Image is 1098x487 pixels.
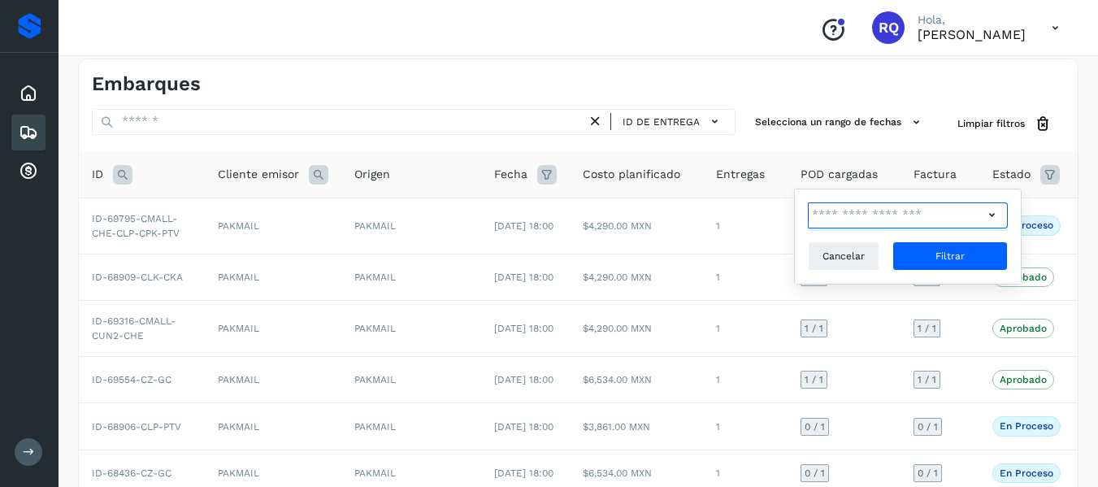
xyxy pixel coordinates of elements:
[354,323,396,334] span: PAKMAIL
[205,403,341,450] td: PAKMAIL
[354,220,396,232] span: PAKMAIL
[205,301,341,357] td: PAKMAIL
[805,422,825,432] span: 0 / 1
[354,467,396,479] span: PAKMAIL
[92,315,176,341] span: ID-69316-CMALL-CUN2-CHE
[92,374,171,385] span: ID-69554-CZ-GC
[618,110,728,133] button: ID de entrega
[1000,323,1047,334] p: Aprobado
[805,468,825,478] span: 0 / 1
[354,421,396,433] span: PAKMAIL
[92,421,181,433] span: ID-68906-CLP-PTV
[205,357,341,403] td: PAKMAIL
[918,468,938,478] span: 0 / 1
[716,166,765,183] span: Entregas
[1000,272,1047,283] p: Aprobado
[570,301,703,357] td: $4,290.00 MXN
[205,254,341,300] td: PAKMAIL
[703,403,788,450] td: 1
[992,166,1031,183] span: Estado
[1000,420,1053,432] p: En proceso
[92,72,201,96] h4: Embarques
[918,324,936,333] span: 1 / 1
[205,198,341,254] td: PAKMAIL
[494,467,553,479] span: [DATE] 18:00
[583,166,680,183] span: Costo planificado
[92,467,171,479] span: ID-68436-CZ-GC
[354,166,390,183] span: Origen
[570,357,703,403] td: $6,534.00 MXN
[703,254,788,300] td: 1
[218,166,299,183] span: Cliente emisor
[92,166,103,183] span: ID
[494,323,553,334] span: [DATE] 18:00
[918,27,1026,42] p: Rubén Quijano herrera
[623,115,700,129] span: ID de entrega
[703,301,788,357] td: 1
[11,76,46,111] div: Inicio
[494,166,527,183] span: Fecha
[1000,374,1047,385] p: Aprobado
[957,116,1025,131] span: Limpiar filtros
[805,324,823,333] span: 1 / 1
[703,198,788,254] td: 1
[914,166,957,183] span: Factura
[494,220,553,232] span: [DATE] 18:00
[1000,467,1053,479] p: En proceso
[1000,220,1053,231] p: En proceso
[494,374,553,385] span: [DATE] 18:00
[494,272,553,283] span: [DATE] 18:00
[92,213,180,239] span: ID-69795-CMALL-CHE-CLP-CPK-PTV
[918,13,1026,27] p: Hola,
[805,375,823,385] span: 1 / 1
[703,357,788,403] td: 1
[354,272,396,283] span: PAKMAIL
[944,109,1065,139] button: Limpiar filtros
[354,374,396,385] span: PAKMAIL
[801,166,878,183] span: POD cargadas
[494,421,553,433] span: [DATE] 18:00
[11,154,46,189] div: Cuentas por cobrar
[570,198,703,254] td: $4,290.00 MXN
[92,272,183,283] span: ID-68909-CLK-CKA
[749,109,931,136] button: Selecciona un rango de fechas
[918,422,938,432] span: 0 / 1
[570,403,703,450] td: $3,861.00 MXN
[570,254,703,300] td: $4,290.00 MXN
[918,375,936,385] span: 1 / 1
[11,115,46,150] div: Embarques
